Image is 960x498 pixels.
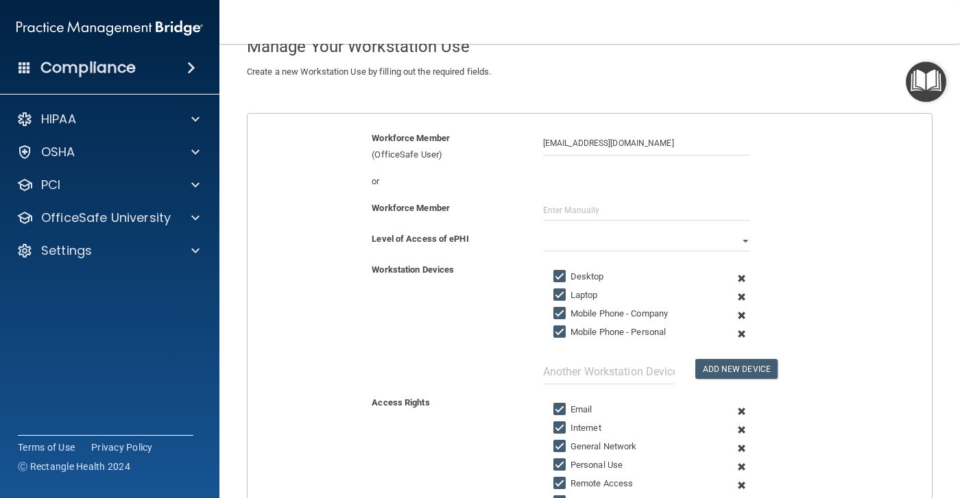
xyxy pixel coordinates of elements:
[247,38,933,55] h4: Manage Your Workstation Use
[16,210,200,226] a: OfficeSafe University
[553,438,637,455] label: General Network
[361,173,533,190] div: or
[16,144,200,160] a: OSHA
[41,242,92,259] p: Settings
[553,475,633,492] label: Remote Access
[41,210,171,226] p: OfficeSafe University
[40,58,136,77] h4: Compliance
[16,111,200,127] a: HIPAA
[361,130,533,163] div: (OfficeSafe User)
[553,324,666,340] label: Mobile Phone - Personal
[372,397,429,408] b: Access Rights
[91,440,153,454] a: Privacy Policy
[41,144,75,160] p: OSHA
[695,359,778,379] button: Add New Device
[553,441,569,452] input: General Network
[553,327,569,338] input: Mobile Phone - Personal
[372,264,454,275] b: Workstation Devices
[543,130,751,155] input: Search by name or email
[41,177,60,193] p: PCI
[372,203,450,213] b: Workforce Member
[553,460,569,471] input: Personal Use
[553,423,569,434] input: Internet
[553,290,569,301] input: Laptop
[553,420,601,436] label: Internet
[553,287,598,303] label: Laptop
[543,359,675,384] input: Another Workstation Device
[18,440,75,454] a: Terms of Use
[553,401,592,418] label: Email
[553,306,668,322] label: Mobile Phone - Company
[16,177,200,193] a: PCI
[553,269,604,285] label: Desktop
[553,478,569,489] input: Remote Access
[553,404,569,415] input: Email
[553,271,569,282] input: Desktop
[16,242,200,259] a: Settings
[372,234,468,244] b: Level of Access of ePHI
[16,14,203,42] img: PMB logo
[543,200,751,221] input: Enter Manually
[372,133,450,143] b: Workforce Member
[18,460,130,473] span: Ⓒ Rectangle Health 2024
[553,457,623,473] label: Personal Use
[553,308,569,319] input: Mobile Phone - Company
[906,62,946,102] button: Open Resource Center
[247,66,491,77] span: Create a new Workstation Use by filling out the required fields.
[41,111,76,127] p: HIPAA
